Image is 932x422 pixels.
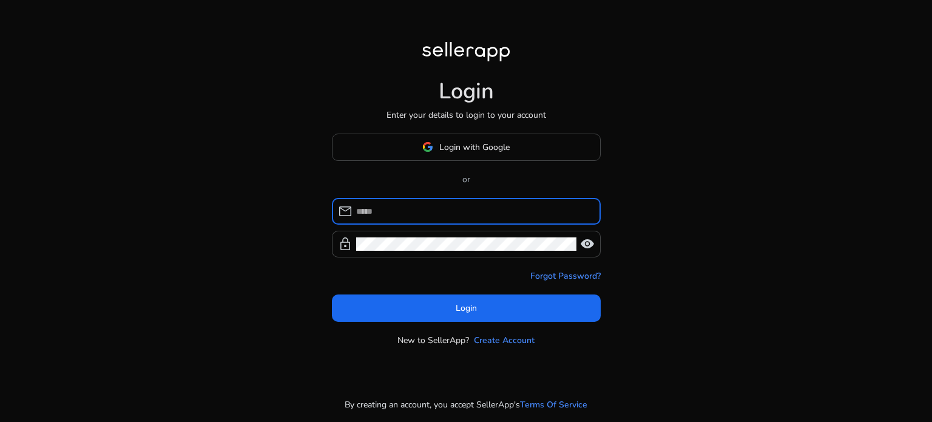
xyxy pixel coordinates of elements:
[338,204,353,219] span: mail
[474,334,535,347] a: Create Account
[530,270,601,282] a: Forgot Password?
[439,141,510,154] span: Login with Google
[397,334,469,347] p: New to SellerApp?
[439,78,494,104] h1: Login
[422,141,433,152] img: google-logo.svg
[332,294,601,322] button: Login
[520,398,587,411] a: Terms Of Service
[332,134,601,161] button: Login with Google
[387,109,546,121] p: Enter your details to login to your account
[338,237,353,251] span: lock
[456,302,477,315] span: Login
[332,173,601,186] p: or
[580,237,595,251] span: visibility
